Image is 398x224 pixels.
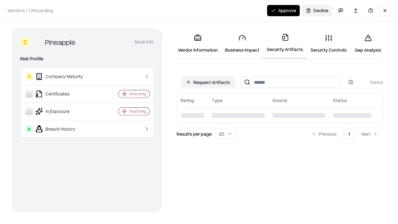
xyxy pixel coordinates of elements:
[25,108,100,115] div: AI Exposure
[272,97,287,104] div: Source
[181,97,194,104] div: Rating
[333,97,347,104] div: Status
[25,90,100,98] div: Certificates
[45,37,75,47] div: Pineapple
[306,128,383,139] nav: pagination
[174,29,221,58] a: Vendor Information
[7,7,53,14] p: Vendors / Onboarding
[129,91,146,96] div: Analyzing
[267,5,300,16] button: Approve
[350,29,386,58] a: Gap Analysis
[263,29,307,59] a: Security Artifacts
[25,73,100,80] div: Company Maturity
[343,128,355,139] button: 1
[129,109,146,114] div: Analyzing
[20,37,30,47] div: C
[25,125,33,133] div: A
[307,29,350,58] a: Security Controls
[177,131,212,137] p: Results per page:
[302,5,332,16] button: Decline
[221,29,263,58] a: Business Impact
[212,97,222,104] div: Type
[20,55,154,63] div: Risk Profile
[358,79,383,86] div: 1 items
[181,77,235,88] button: Request Artifacts
[25,73,33,80] div: C
[33,37,43,47] img: Pineapple
[135,36,154,48] button: More info
[25,125,100,133] div: Breach History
